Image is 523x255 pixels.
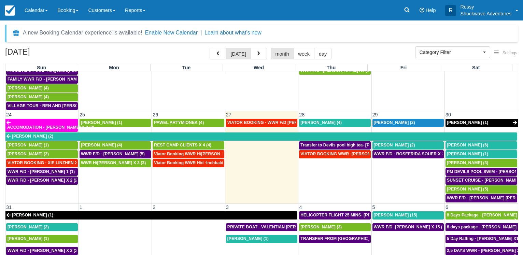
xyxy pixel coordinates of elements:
[8,169,75,174] span: WWR F/D - [PERSON_NAME] 1 (1)
[154,143,211,147] span: REST CAMP CLIENTS X 4 (4)
[447,160,488,165] span: [PERSON_NAME] (3)
[23,29,142,37] div: A new Booking Calendar experience is available!
[446,141,517,150] a: [PERSON_NAME] (6)
[446,150,517,158] a: [PERSON_NAME] (1)
[225,112,232,117] span: 27
[6,168,78,176] a: WWR F/D - [PERSON_NAME] 1 (1)
[300,225,342,229] span: [PERSON_NAME] (3)
[446,185,517,194] a: [PERSON_NAME] (5)
[204,30,261,36] a: Learn about what's new
[447,120,488,125] span: [PERSON_NAME] (1)
[374,225,449,229] span: WWR F/D -[PERSON_NAME] X 15 (15)
[5,119,78,132] a: ACCOMODATION - [PERSON_NAME] X 2 (2)
[6,93,78,101] a: [PERSON_NAME] (4)
[80,150,151,158] a: WWR F/D - [PERSON_NAME] (5)
[6,247,78,255] a: WWR F/D - [PERSON_NAME] X 2 (2)
[37,65,46,70] span: Sun
[446,247,518,255] a: 2,5 DAYS WWR - [PERSON_NAME] X1 (1)
[445,112,452,117] span: 30
[5,48,91,60] h2: [DATE]
[5,204,12,210] span: 31
[227,236,269,241] span: [PERSON_NAME] (1)
[225,204,229,210] span: 3
[8,77,94,82] span: FAMILY WWR F/D - [PERSON_NAME] X4 (4)
[153,150,224,158] a: Viator Booking WWR H/[PERSON_NAME] X 8 (8)
[374,143,415,147] span: [PERSON_NAME] (2)
[153,141,224,150] a: REST CAMP CLIENTS X 4 (4)
[372,141,444,150] a: [PERSON_NAME] (2)
[6,84,78,93] a: [PERSON_NAME] (4)
[300,120,342,125] span: [PERSON_NAME] (4)
[79,204,83,210] span: 1
[254,65,264,70] span: Wed
[8,152,49,156] span: [PERSON_NAME] (2)
[372,211,444,219] a: [PERSON_NAME] (15)
[300,236,464,241] span: TRANSFER FROM [GEOGRAPHIC_DATA] TO VIC FALLS - [PERSON_NAME] X 1 (1)
[446,159,517,167] a: [PERSON_NAME] (3)
[8,178,79,183] span: WWR F/D - [PERSON_NAME] X 2 (2)
[299,141,370,150] a: Transfer to Devils pool high tea- [PERSON_NAME] X4 (4)
[8,160,86,165] span: VIATOR BOOKING - XIE LINZHEN X4 (4)
[372,223,444,231] a: WWR F/D -[PERSON_NAME] X 15 (15)
[200,30,202,36] span: |
[153,119,224,127] a: PAWEL ARTYMIONEK (4)
[154,120,204,125] span: PAWEL ARTYMIONEK (4)
[182,65,191,70] span: Tue
[6,75,78,84] a: FAMILY WWR F/D - [PERSON_NAME] X4 (4)
[5,112,12,117] span: 24
[5,211,297,219] a: [PERSON_NAME] (1)
[446,223,518,231] a: 8 days package - [PERSON_NAME] X1 (1)
[8,86,49,90] span: [PERSON_NAME] (4)
[226,119,297,127] a: VIATOR BOOKING - WWR F/D [PERSON_NAME] X 2 (3)
[420,8,424,13] i: Help
[298,204,302,210] span: 4
[460,3,511,10] p: Ressy
[12,213,53,217] span: [PERSON_NAME] (1)
[226,223,297,231] a: PRIVATE BOAT - VALENTIAN [PERSON_NAME] X 4 (4)
[154,160,273,165] span: Viator Booking WWR H/d -Inchbald [PERSON_NAME] X 4 (4)
[80,159,151,167] a: WWR H/[PERSON_NAME] X 3 (3)
[299,119,370,127] a: [PERSON_NAME] (4)
[445,5,456,16] div: R
[5,5,15,16] img: checkfront-main-nav-mini-logo.png
[5,132,517,141] a: [PERSON_NAME] (2)
[152,112,159,117] span: 26
[6,150,78,158] a: [PERSON_NAME] (2)
[374,120,415,125] span: [PERSON_NAME] (2)
[472,65,480,70] span: Sat
[8,143,49,147] span: [PERSON_NAME] (1)
[80,141,151,150] a: [PERSON_NAME] (4)
[8,103,110,108] span: VILLAGE TOUR - REN AND [PERSON_NAME] X4 (4)
[447,187,488,192] span: [PERSON_NAME] (5)
[152,204,156,210] span: 2
[446,235,518,243] a: 5 Day Rafting - [PERSON_NAME] X1 (1)
[372,150,444,158] a: WWR F/D - ROSEFRIDA SOUER X 2 (2)
[420,49,481,56] span: Category Filter
[400,65,407,70] span: Fri
[446,119,518,127] a: [PERSON_NAME] (1)
[299,235,370,243] a: TRANSFER FROM [GEOGRAPHIC_DATA] TO VIC FALLS - [PERSON_NAME] X 1 (1)
[153,159,224,167] a: Viator Booking WWR H/d -Inchbald [PERSON_NAME] X 4 (4)
[293,48,314,59] button: week
[154,152,250,156] span: Viator Booking WWR H/[PERSON_NAME] X 8 (8)
[6,235,78,243] a: [PERSON_NAME] (1)
[299,150,370,158] a: VIATOR BOOKING WWR -[PERSON_NAME] X2 (2)
[460,10,511,17] p: Shockwave Adventures
[374,152,451,156] span: WWR F/D - ROSEFRIDA SOUER X 2 (2)
[300,152,399,156] span: VIATOR BOOKING WWR -[PERSON_NAME] X2 (2)
[226,235,297,243] a: [PERSON_NAME] (1)
[426,8,436,13] span: Help
[503,51,517,55] span: Settings
[299,211,370,219] a: HELICOPTER FLIGHT 25 MINS- [PERSON_NAME] X1 (1)
[80,119,151,127] a: [PERSON_NAME] (1)
[6,223,78,231] a: [PERSON_NAME] (2)
[314,48,331,59] button: day
[6,102,78,110] a: VILLAGE TOUR - REN AND [PERSON_NAME] X4 (4)
[6,159,78,167] a: VIATOR BOOKING - XIE LINZHEN X4 (4)
[7,125,94,130] span: ACCOMODATION - [PERSON_NAME] X 2 (2)
[6,176,78,185] a: WWR F/D - [PERSON_NAME] X 2 (2)
[446,194,517,202] a: WWR F/D - [PERSON_NAME] [PERSON_NAME] OHKKA X1 (1)
[372,119,444,127] a: [PERSON_NAME] (2)
[8,225,49,229] span: [PERSON_NAME] (2)
[446,168,517,176] a: PM DEVILS POOL SWIM - [PERSON_NAME] X 2 (2)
